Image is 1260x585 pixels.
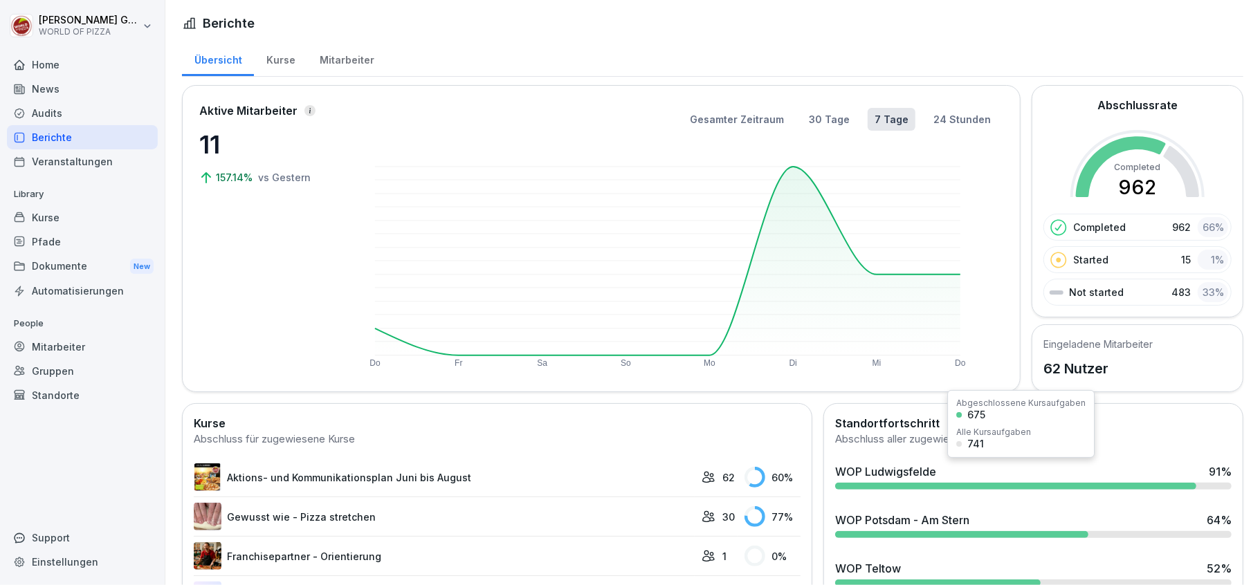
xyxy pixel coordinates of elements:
p: vs Gestern [258,170,311,185]
a: Mitarbeiter [307,41,386,76]
div: WOP Potsdam - Am Stern [835,512,969,528]
div: Abschluss aller zugewiesenen Kurse pro Standort [835,431,1232,447]
div: Abgeschlossene Kursaufgaben [956,399,1086,407]
p: Started [1073,252,1108,267]
button: 24 Stunden [926,108,998,131]
a: Gewusst wie - Pizza stretchen [194,503,695,530]
a: WOP Potsdam - Am Stern64% [830,506,1237,544]
text: Do [956,359,967,369]
div: 64 % [1207,512,1232,528]
button: Gesamter Zeitraum [683,108,791,131]
div: 675 [967,410,985,420]
div: New [130,259,154,275]
div: 1 % [1198,250,1228,270]
div: 33 % [1198,282,1228,302]
div: Abschluss für zugewiesene Kurse [194,431,801,447]
button: 7 Tage [868,108,915,131]
p: Completed [1073,220,1126,234]
img: omtcyif9wkfkbfxep8chs03y.png [194,503,221,530]
p: Library [7,183,158,205]
p: WORLD OF PIZZA [39,27,140,37]
img: t4g7eu33fb3xcinggz4rhe0w.png [194,542,221,570]
a: DokumenteNew [7,254,158,279]
h1: Berichte [203,14,255,32]
a: Gruppen [7,359,158,383]
div: WOP Teltow [835,560,901,577]
div: 60 % [745,467,801,488]
p: 30 [722,510,735,524]
a: Kurse [7,205,158,230]
a: Einstellungen [7,550,158,574]
p: 157.14% [216,170,255,185]
p: 15 [1181,252,1191,267]
div: Support [7,526,158,550]
p: [PERSON_NAME] Goldmann [39,15,140,26]
a: Audits [7,101,158,125]
h5: Eingeladene Mitarbeiter [1043,337,1153,351]
a: Übersicht [182,41,254,76]
p: 1 [722,549,727,564]
text: Do [369,359,381,369]
h2: Standortfortschritt [835,415,1232,431]
div: 91 % [1209,463,1232,480]
p: 62 [722,470,735,485]
p: 11 [199,126,338,163]
text: Mo [704,359,715,369]
p: 62 Nutzer [1043,358,1153,379]
a: Pfade [7,230,158,254]
text: Mi [873,359,882,369]
a: Automatisierungen [7,279,158,303]
button: 30 Tage [802,108,857,131]
a: Berichte [7,125,158,149]
div: 0 % [745,546,801,566]
a: Mitarbeiter [7,335,158,359]
p: People [7,313,158,335]
a: News [7,77,158,101]
p: 962 [1172,220,1191,234]
a: Kurse [254,41,307,76]
div: 52 % [1207,560,1232,577]
p: 483 [1171,285,1191,299]
p: Aktive Mitarbeiter [199,102,298,119]
div: Alle Kursaufgaben [956,428,1031,436]
h2: Kurse [194,415,801,431]
text: Sa [537,359,547,369]
text: Fr [455,359,462,369]
text: So [621,359,631,369]
a: Home [7,53,158,77]
a: Aktions- und Kommunikationsplan Juni bis August [194,463,695,491]
h2: Abschlussrate [1097,97,1178,113]
img: wv9qdipp89lowhfx6mawjprm.png [194,463,221,491]
p: Not started [1069,285,1124,299]
text: Di [789,359,797,369]
a: Standorte [7,383,158,407]
a: Veranstaltungen [7,149,158,174]
div: Dokumente [7,254,158,279]
a: WOP Ludwigsfelde91% [830,458,1237,495]
div: 66 % [1198,217,1228,237]
div: WOP Ludwigsfelde [835,463,936,480]
a: Franchisepartner - Orientierung [194,542,695,570]
div: 77 % [745,506,801,527]
div: 741 [967,439,984,449]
